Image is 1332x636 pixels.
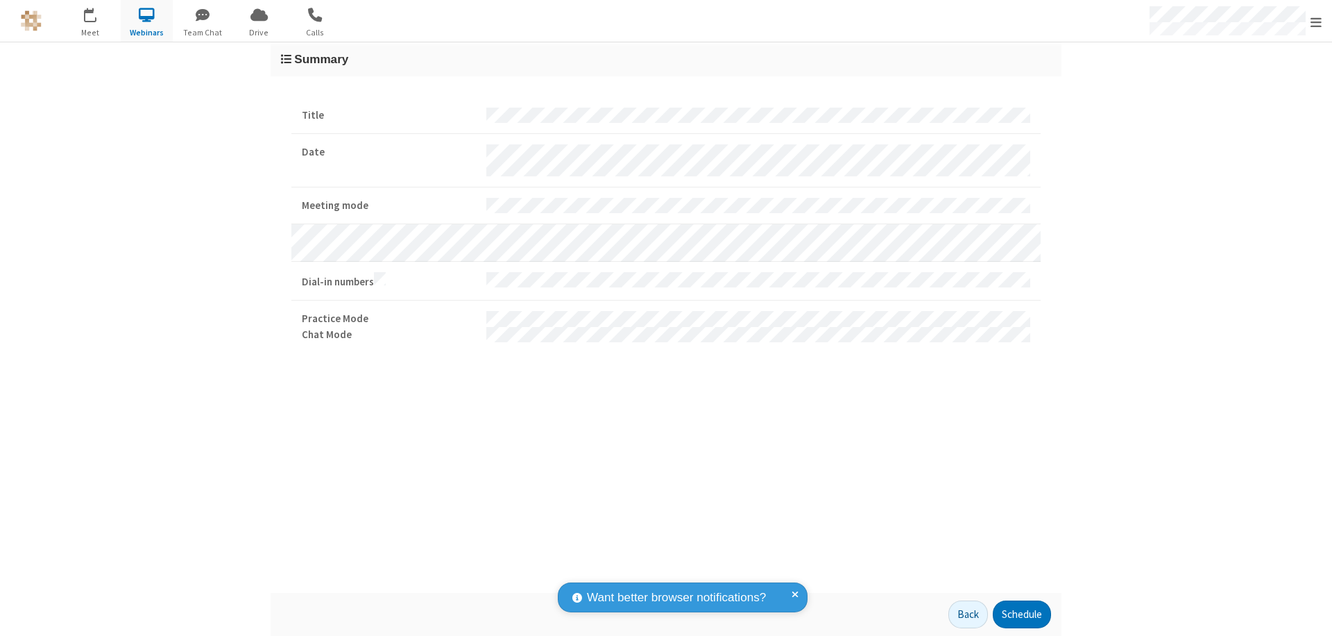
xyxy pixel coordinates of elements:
button: Schedule [993,601,1051,628]
span: Meet [65,26,117,39]
strong: Date [302,144,476,160]
iframe: Chat [1297,600,1322,626]
span: Want better browser notifications? [587,589,766,607]
span: Team Chat [177,26,229,39]
img: QA Selenium DO NOT DELETE OR CHANGE [21,10,42,31]
strong: Meeting mode [302,198,476,214]
strong: Chat Mode [302,327,476,343]
span: Summary [294,52,348,66]
strong: Title [302,108,476,124]
div: 7 [94,8,103,18]
span: Webinars [121,26,173,39]
span: Calls [289,26,341,39]
button: Back [948,601,988,628]
strong: Dial-in numbers [302,272,476,290]
span: Drive [233,26,285,39]
strong: Practice Mode [302,311,476,327]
